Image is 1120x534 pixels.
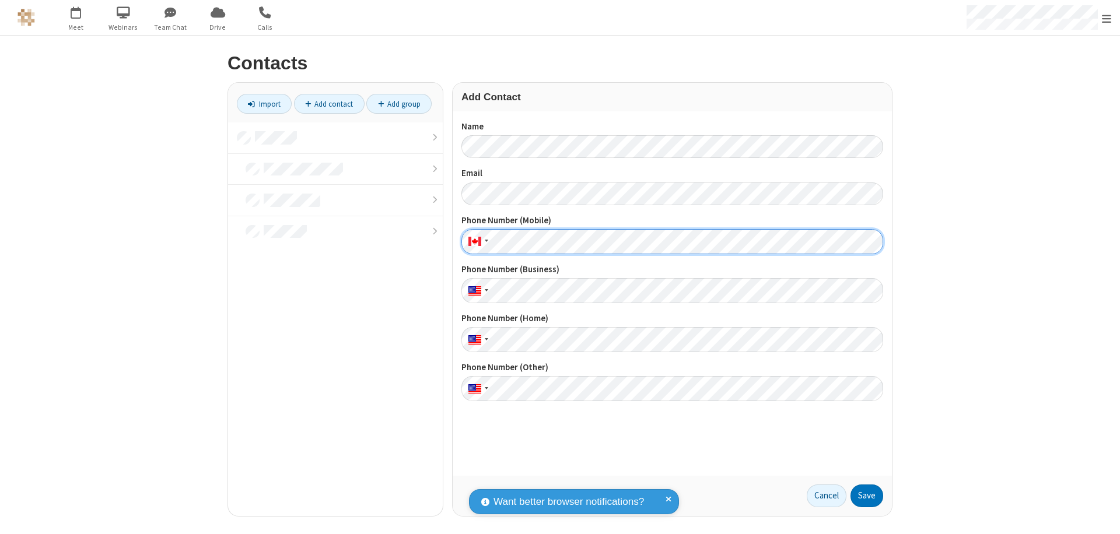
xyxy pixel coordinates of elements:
label: Name [461,120,883,133]
h3: Add Contact [461,92,883,103]
button: Save [850,484,883,508]
a: Import [237,94,292,114]
a: Cancel [807,484,846,508]
div: United States: + 1 [461,327,492,352]
div: United States: + 1 [461,376,492,401]
label: Email [461,167,883,180]
img: QA Selenium DO NOT DELETE OR CHANGE [17,9,35,26]
span: Want better browser notifications? [494,494,644,510]
a: Add group [366,94,432,114]
span: Calls [243,22,287,33]
div: Canada: + 1 [461,229,492,254]
label: Phone Number (Business) [461,263,883,276]
label: Phone Number (Mobile) [461,214,883,227]
div: United States: + 1 [461,278,492,303]
span: Team Chat [149,22,192,33]
label: Phone Number (Home) [461,312,883,325]
span: Meet [54,22,98,33]
span: Webinars [101,22,145,33]
h2: Contacts [228,53,892,73]
a: Add contact [294,94,365,114]
label: Phone Number (Other) [461,361,883,374]
span: Drive [196,22,240,33]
